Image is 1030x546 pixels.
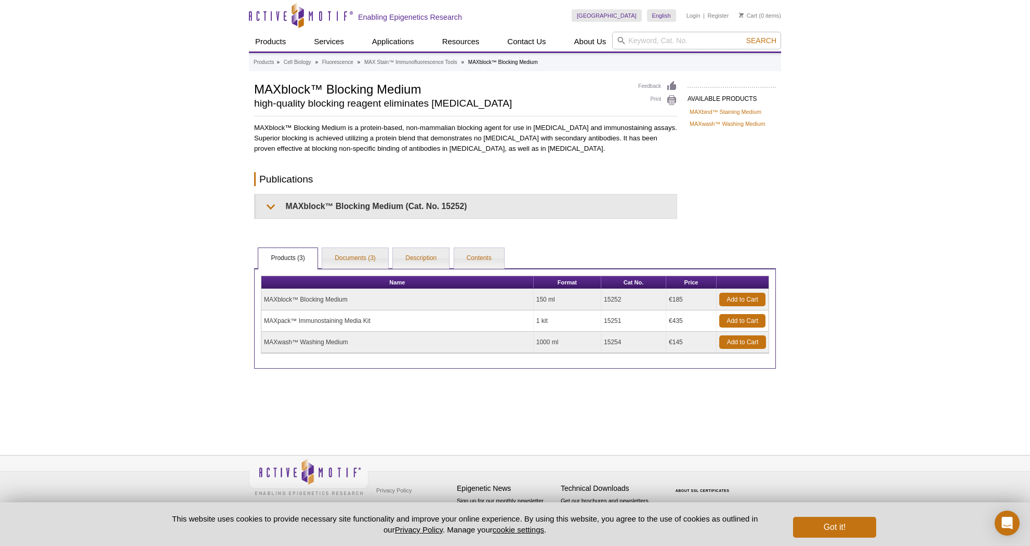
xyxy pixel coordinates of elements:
[534,332,601,353] td: 1000 ml
[719,335,766,349] a: Add to Cart
[454,248,504,269] a: Contents
[676,489,730,492] a: ABOUT SSL CERTIFICATES
[249,456,368,498] img: Active Motif,
[358,59,361,65] li: »
[666,332,717,353] td: €145
[688,87,776,106] h2: AVAILABLE PRODUCTS
[461,59,464,65] li: »
[254,99,628,108] h2: high-quality blocking reagent eliminates [MEDICAL_DATA]
[746,36,776,45] span: Search
[284,58,311,67] a: Cell Biology
[743,36,780,45] button: Search
[666,310,717,332] td: €435
[739,12,757,19] a: Cart
[254,172,677,186] h2: Publications
[322,248,388,269] a: Documents (3)
[638,95,677,106] a: Print
[601,310,666,332] td: 15251
[308,32,350,51] a: Services
[703,9,705,22] li: |
[686,12,701,19] a: Login
[258,248,317,269] a: Products (3)
[707,12,729,19] a: Register
[261,332,534,353] td: MAXwash™ Washing Medium
[647,9,676,22] a: English
[690,107,761,116] a: MAXbind™ Staining Medium
[276,59,280,65] li: »
[719,314,765,328] a: Add to Cart
[572,9,642,22] a: [GEOGRAPHIC_DATA]
[739,9,781,22] li: (0 items)
[534,276,601,289] th: Format
[364,58,457,67] a: MAX Stain™ Immunofluorescence Tools
[256,194,677,218] summary: MAXblock™ Blocking Medium (Cat. No. 15252)
[154,513,776,535] p: This website uses cookies to provide necessary site functionality and improve your online experie...
[468,59,538,65] li: MAXblock™ Blocking Medium
[315,59,318,65] li: »
[719,293,765,306] a: Add to Cart
[493,525,544,534] button: cookie settings
[561,497,659,523] p: Get our brochures and newsletters, or request them by mail.
[254,123,677,154] p: MAXblock™ Blocking Medium is a protein-based, non-mammalian blocking agent for use in [MEDICAL_DA...
[374,498,428,514] a: Terms & Conditions
[374,483,414,498] a: Privacy Policy
[254,58,274,67] a: Products
[261,276,534,289] th: Name
[561,484,659,493] h4: Technical Downloads
[261,310,534,332] td: MAXpack™ Immunostaining Media Kit
[638,81,677,92] a: Feedback
[666,276,717,289] th: Price
[534,310,601,332] td: 1 kit
[534,289,601,310] td: 150 ml
[568,32,613,51] a: About Us
[322,58,353,67] a: Fluorescence
[254,81,628,96] h1: MAXblock™ Blocking Medium
[665,474,743,497] table: Click to Verify - This site chose Symantec SSL for secure e-commerce and confidential communicati...
[358,12,462,22] h2: Enabling Epigenetics Research
[666,289,717,310] td: €185
[457,497,556,532] p: Sign up for our monthly newsletter highlighting recent publications in the field of epigenetics.
[612,32,781,49] input: Keyword, Cat. No.
[261,289,534,310] td: MAXblock™ Blocking Medium
[249,32,292,51] a: Products
[601,332,666,353] td: 15254
[366,32,420,51] a: Applications
[393,248,449,269] a: Description
[601,289,666,310] td: 15252
[793,517,876,538] button: Got it!
[690,119,765,128] a: MAXwash™ Washing Medium
[601,276,666,289] th: Cat No.
[501,32,552,51] a: Contact Us
[995,511,1020,536] div: Open Intercom Messenger
[457,484,556,493] h4: Epigenetic News
[436,32,486,51] a: Resources
[739,12,744,18] img: Your Cart
[395,525,443,534] a: Privacy Policy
